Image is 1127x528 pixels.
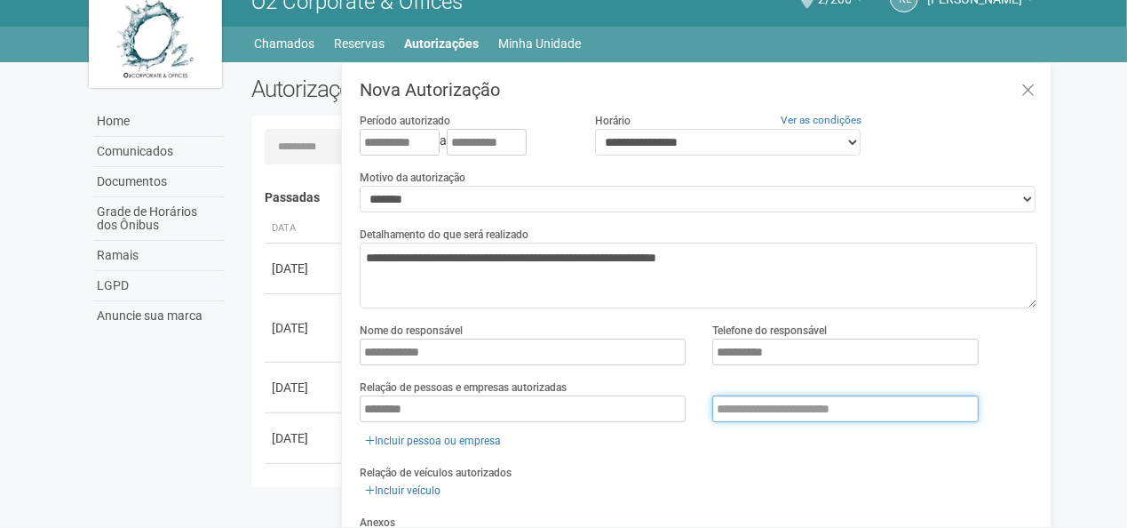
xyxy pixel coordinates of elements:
[265,191,1026,204] h4: Passadas
[265,214,345,244] th: Data
[272,429,337,447] div: [DATE]
[405,31,480,56] a: Autorizações
[360,227,528,243] label: Detalhamento do que será realizado
[93,167,225,197] a: Documentos
[93,107,225,137] a: Home
[335,31,385,56] a: Reservas
[360,113,450,129] label: Período autorizado
[251,76,631,102] h2: Autorizações
[360,129,567,156] div: a
[272,319,337,337] div: [DATE]
[595,113,631,129] label: Horário
[360,465,512,481] label: Relação de veículos autorizados
[93,241,225,271] a: Ramais
[255,31,315,56] a: Chamados
[360,481,446,500] a: Incluir veículo
[93,301,225,331] a: Anuncie sua marca
[360,170,465,186] label: Motivo da autorização
[360,81,1037,99] h3: Nova Autorização
[272,260,337,277] div: [DATE]
[360,323,463,339] label: Nome do responsável
[360,380,567,396] label: Relação de pessoas e empresas autorizadas
[499,31,582,56] a: Minha Unidade
[712,323,827,339] label: Telefone do responsável
[781,114,861,126] a: Ver as condições
[93,137,225,167] a: Comunicados
[93,271,225,301] a: LGPD
[360,431,506,451] a: Incluir pessoa ou empresa
[272,379,337,396] div: [DATE]
[93,197,225,241] a: Grade de Horários dos Ônibus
